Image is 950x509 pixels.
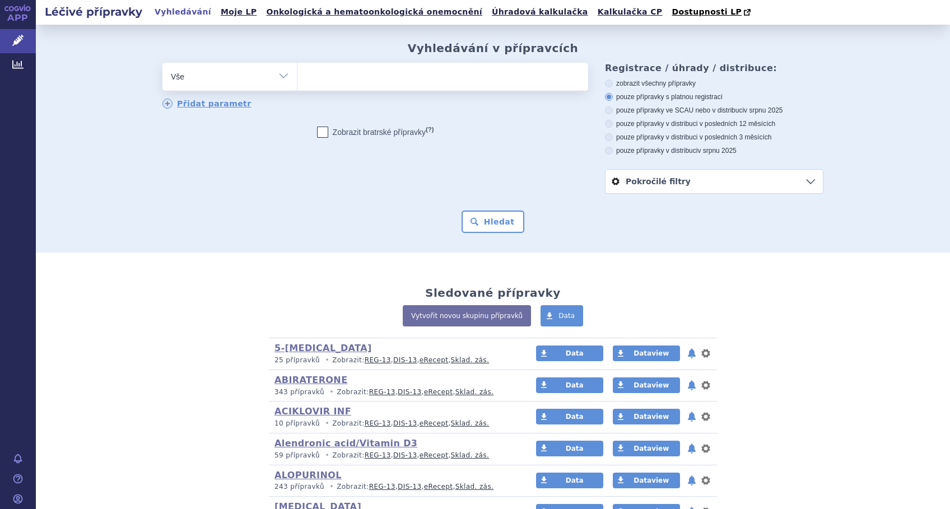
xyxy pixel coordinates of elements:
a: Úhradová kalkulačka [488,4,592,20]
a: eRecept [420,419,449,427]
button: notifikace [686,442,697,455]
a: eRecept [424,483,453,491]
button: notifikace [686,347,697,360]
span: Dataview [634,381,669,389]
span: Dataview [634,413,669,421]
abbr: (?) [426,126,434,133]
a: ABIRATERONE [274,375,347,385]
button: notifikace [686,379,697,392]
a: Přidat parametr [162,99,252,109]
label: pouze přípravky v distribuci [605,146,823,155]
a: Dostupnosti LP [668,4,756,20]
label: pouze přípravky v distribuci v posledních 3 měsících [605,133,823,142]
a: 5-[MEDICAL_DATA] [274,343,372,353]
h2: Sledované přípravky [425,286,561,300]
a: Data [536,441,603,456]
a: Data [541,305,583,326]
a: eRecept [420,356,449,364]
a: Dataview [613,345,680,361]
a: Pokročilé filtry [606,170,823,193]
span: v srpnu 2025 [744,106,783,114]
button: nastavení [700,410,711,423]
span: Data [566,445,584,452]
h2: Léčivé přípravky [36,4,151,20]
a: REG-13 [365,451,391,459]
a: Dataview [613,377,680,393]
a: DIS-13 [393,356,417,364]
label: pouze přípravky s platnou registrací [605,92,823,101]
a: Sklad. zás. [455,388,494,396]
span: 25 přípravků [274,356,320,364]
a: Kalkulačka CP [594,4,666,20]
span: Data [558,312,575,320]
button: nastavení [700,442,711,455]
p: Zobrazit: , , , [274,419,515,428]
button: nastavení [700,474,711,487]
a: Vytvořit novou skupinu přípravků [403,305,531,326]
a: ACIKLOVIR INF [274,406,351,417]
button: Hledat [462,211,525,233]
a: Sklad. zás. [451,451,490,459]
a: Data [536,409,603,424]
span: Data [566,349,584,357]
h3: Registrace / úhrady / distribuce: [605,63,823,73]
span: Data [566,381,584,389]
a: Sklad. zás. [451,419,490,427]
i: • [322,419,332,428]
span: 243 přípravků [274,483,324,491]
a: Vyhledávání [151,4,215,20]
a: Data [536,473,603,488]
a: Moje LP [217,4,260,20]
p: Zobrazit: , , , [274,356,515,365]
a: Dataview [613,473,680,488]
a: Data [536,377,603,393]
button: nastavení [700,347,711,360]
a: DIS-13 [393,419,417,427]
span: v srpnu 2025 [697,147,736,155]
a: DIS-13 [398,388,421,396]
a: eRecept [420,451,449,459]
i: • [322,451,332,460]
p: Zobrazit: , , , [274,387,515,397]
p: Zobrazit: , , , [274,451,515,460]
span: 343 přípravků [274,388,324,396]
a: Dataview [613,409,680,424]
button: nastavení [700,379,711,392]
span: 59 přípravků [274,451,320,459]
i: • [327,482,337,492]
span: Dataview [634,477,669,484]
span: Data [566,413,584,421]
label: pouze přípravky v distribuci v posledních 12 měsících [605,119,823,128]
span: Dostupnosti LP [672,7,742,16]
span: Dataview [634,349,669,357]
a: DIS-13 [398,483,421,491]
a: DIS-13 [393,451,417,459]
h2: Vyhledávání v přípravcích [408,41,579,55]
a: eRecept [424,388,453,396]
a: REG-13 [365,419,391,427]
a: Alendronic acid/Vitamin D3 [274,438,417,449]
button: notifikace [686,474,697,487]
p: Zobrazit: , , , [274,482,515,492]
a: ALOPURINOL [274,470,342,480]
span: 10 přípravků [274,419,320,427]
a: REG-13 [365,356,391,364]
label: Zobrazit bratrské přípravky [317,127,434,138]
a: Dataview [613,441,680,456]
span: Data [566,477,584,484]
a: Data [536,345,603,361]
a: REG-13 [369,388,395,396]
label: zobrazit všechny přípravky [605,79,823,88]
a: Sklad. zás. [451,356,490,364]
i: • [327,387,337,397]
label: pouze přípravky ve SCAU nebo v distribuci [605,106,823,115]
a: Sklad. zás. [455,483,494,491]
i: • [322,356,332,365]
span: Dataview [634,445,669,452]
a: Onkologická a hematoonkologická onemocnění [263,4,486,20]
button: notifikace [686,410,697,423]
a: REG-13 [369,483,395,491]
